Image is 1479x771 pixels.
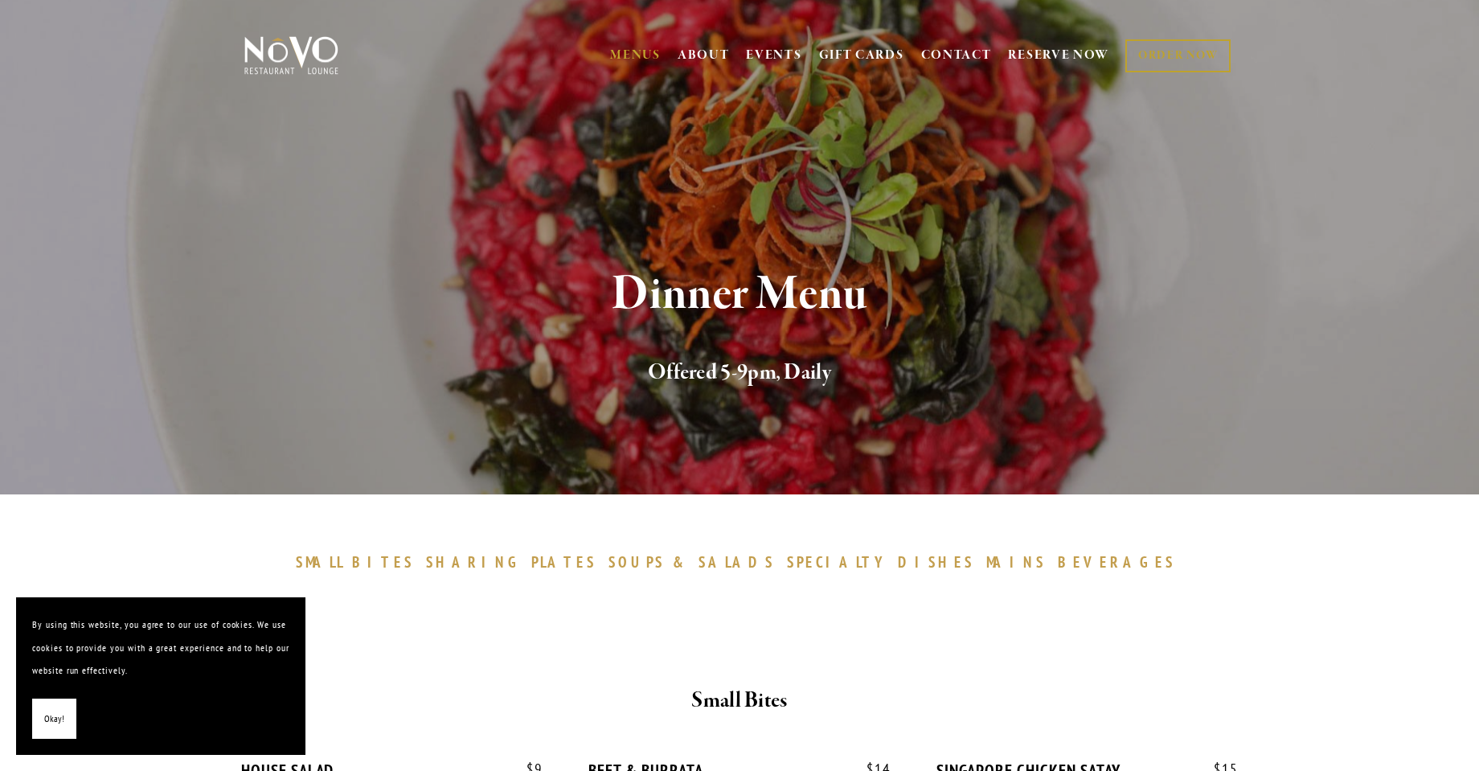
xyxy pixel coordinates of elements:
[699,552,776,572] span: SALADS
[271,269,1208,321] h1: Dinner Menu
[986,552,1055,572] a: MAINS
[531,552,596,572] span: PLATES
[1058,552,1183,572] a: BEVERAGES
[819,40,904,71] a: GIFT CARDS
[608,552,665,572] span: SOUPS
[610,47,661,64] a: MENUS
[1008,40,1109,71] a: RESERVE NOW
[678,47,730,64] a: ABOUT
[787,552,890,572] span: SPECIALTY
[608,552,783,572] a: SOUPS&SALADS
[1125,39,1231,72] a: ORDER NOW
[296,552,344,572] span: SMALL
[898,552,974,572] span: DISHES
[426,552,604,572] a: SHARINGPLATES
[426,552,524,572] span: SHARING
[44,707,64,731] span: Okay!
[986,552,1047,572] span: MAINS
[746,47,801,64] a: EVENTS
[673,552,690,572] span: &
[691,687,787,715] strong: Small Bites
[241,35,342,76] img: Novo Restaurant &amp; Lounge
[32,613,289,683] p: By using this website, you agree to our use of cookies. We use cookies to provide you with a grea...
[787,552,981,572] a: SPECIALTYDISHES
[921,40,992,71] a: CONTACT
[296,552,422,572] a: SMALLBITES
[352,552,414,572] span: BITES
[1058,552,1175,572] span: BEVERAGES
[32,699,76,740] button: Okay!
[271,356,1208,390] h2: Offered 5-9pm, Daily
[16,597,305,755] section: Cookie banner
